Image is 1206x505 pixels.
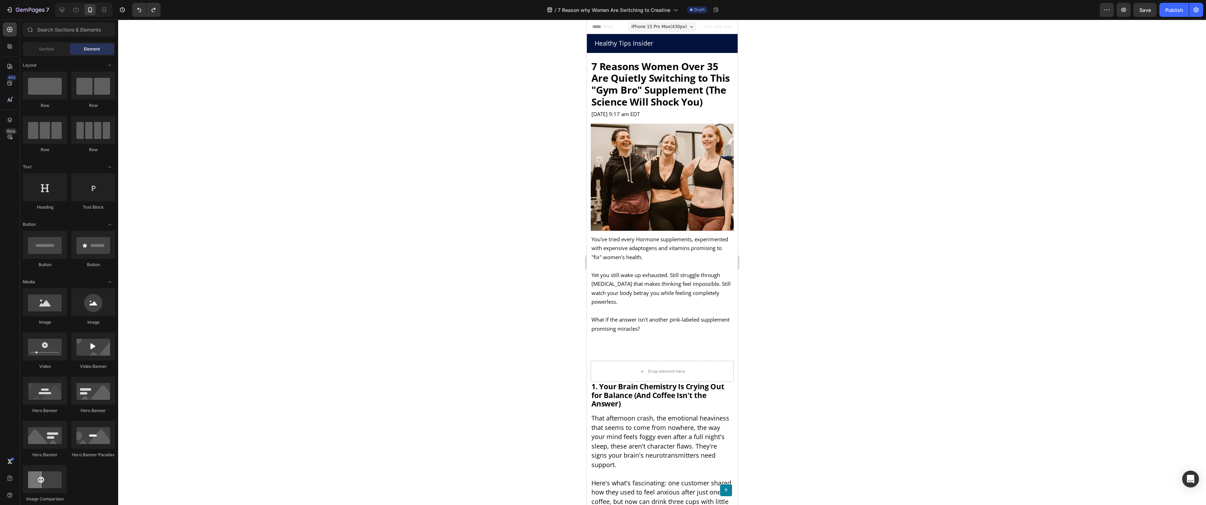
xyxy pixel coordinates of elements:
span: Text [23,164,32,170]
div: Video [23,363,67,370]
div: Row [23,147,67,153]
span: Draft [694,7,705,13]
div: Image Comparison [23,496,67,502]
span: / [555,6,556,14]
div: Hero Banner Parallax [71,452,115,458]
span: Toggle open [104,60,115,71]
iframe: Design area [587,20,738,505]
div: Button [23,262,67,268]
span: Layout [23,62,36,68]
span: Toggle open [104,276,115,288]
div: Publish [1165,6,1183,14]
span: Toggle open [104,161,115,173]
div: Hero Banner [23,452,67,458]
p: 7 [46,6,49,14]
span: Button [23,221,36,228]
div: Button [71,262,115,268]
div: Beta [5,128,17,134]
div: Text Block [71,204,115,210]
div: Row [23,102,67,109]
div: Heading [23,204,67,210]
span: Section [39,46,54,52]
input: Search Sections & Elements [23,22,115,36]
div: Video Banner [71,363,115,370]
span: Media [23,279,35,285]
div: Hero Banner [23,408,67,414]
div: 450 [7,75,17,80]
button: Save [1133,3,1157,17]
div: Open Intercom Messenger [1182,471,1199,487]
div: Image [71,319,115,325]
div: Hero Banner [71,408,115,414]
div: Image [23,319,67,325]
span: 7 Reason why Women Are Switching to Creatine [558,6,670,14]
span: Toggle open [104,219,115,230]
span: Save [1139,7,1151,13]
span: Element [84,46,100,52]
div: Row [71,147,115,153]
div: Row [71,102,115,109]
button: 7 [3,3,52,17]
div: Undo/Redo [132,3,161,17]
button: Publish [1159,3,1189,17]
